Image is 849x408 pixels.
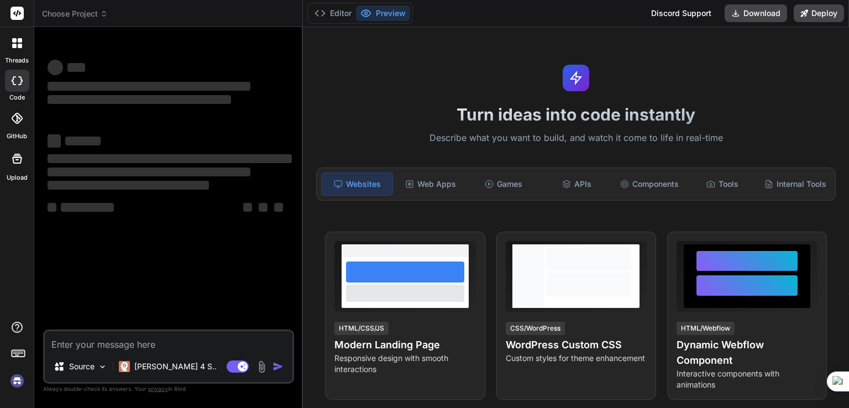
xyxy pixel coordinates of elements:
[67,63,85,72] span: ‌
[48,203,56,212] span: ‌
[7,132,27,141] label: GitHub
[310,6,356,21] button: Editor
[395,172,466,196] div: Web Apps
[42,8,108,19] span: Choose Project
[48,181,209,190] span: ‌
[506,353,647,364] p: Custom styles for theme enhancement
[134,361,217,372] p: [PERSON_NAME] 4 S..
[61,203,114,212] span: ‌
[760,172,831,196] div: Internal Tools
[310,131,842,145] p: Describe what you want to build, and watch it come to life in real-time
[321,172,393,196] div: Websites
[468,172,539,196] div: Games
[677,337,817,368] h4: Dynamic Webflow Component
[8,372,27,390] img: signin
[7,173,28,182] label: Upload
[272,361,284,372] img: icon
[43,384,294,394] p: Always double-check its answers. Your in Bind
[506,337,647,353] h4: WordPress Custom CSS
[677,368,817,390] p: Interactive components with animations
[65,137,101,145] span: ‌
[506,322,565,335] div: CSS/WordPress
[255,360,268,373] img: attachment
[48,134,61,148] span: ‌
[48,154,292,163] span: ‌
[725,4,787,22] button: Download
[274,203,283,212] span: ‌
[687,172,758,196] div: Tools
[48,60,63,75] span: ‌
[310,104,842,124] h1: Turn ideas into code instantly
[334,337,475,353] h4: Modern Landing Page
[243,203,252,212] span: ‌
[677,322,735,335] div: HTML/Webflow
[48,82,250,91] span: ‌
[356,6,410,21] button: Preview
[541,172,612,196] div: APIs
[148,385,168,392] span: privacy
[644,4,718,22] div: Discord Support
[48,168,250,176] span: ‌
[334,322,389,335] div: HTML/CSS/JS
[9,93,25,102] label: code
[48,95,231,104] span: ‌
[119,361,130,372] img: Claude 4 Sonnet
[794,4,844,22] button: Deploy
[5,56,29,65] label: threads
[69,361,95,372] p: Source
[98,362,107,372] img: Pick Models
[259,203,268,212] span: ‌
[614,172,685,196] div: Components
[334,353,475,375] p: Responsive design with smooth interactions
